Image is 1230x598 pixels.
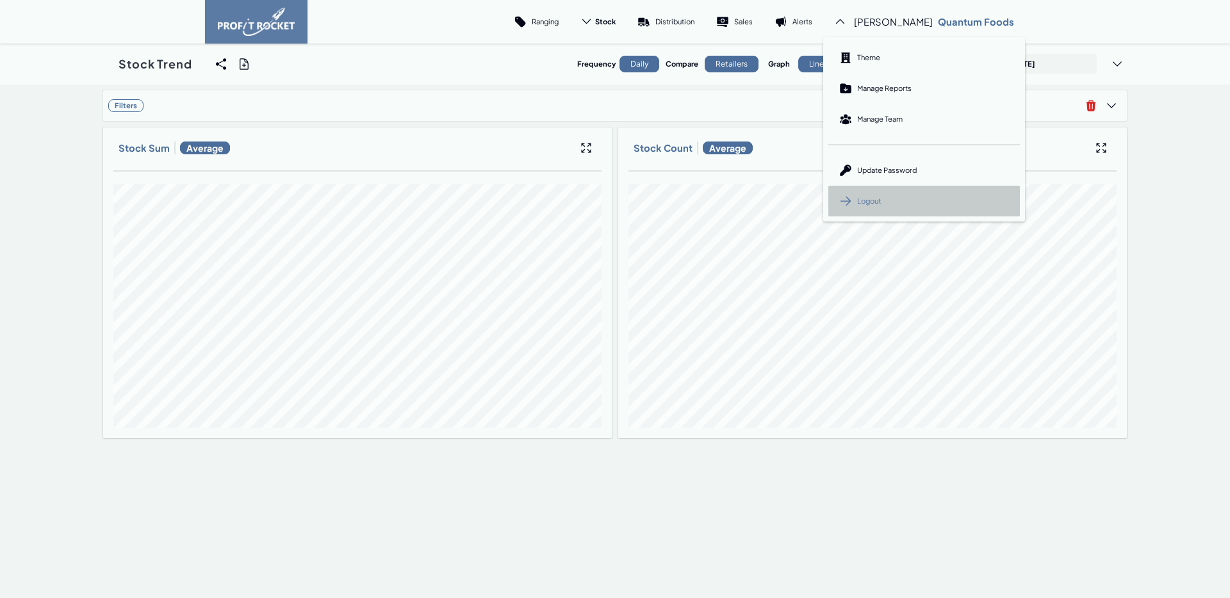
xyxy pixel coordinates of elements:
h4: Frequency [577,59,613,69]
p: Distribution [655,17,694,26]
span: Update Password [857,165,917,175]
h4: Compare [666,59,698,69]
a: Manage Reports [828,73,1020,104]
p: Quantum Foods [938,15,1014,28]
span: Logout [857,196,881,206]
p: Ranging [532,17,559,26]
a: Sales [705,6,764,37]
p: Theme [857,53,880,62]
span: Average [180,141,230,154]
a: Distribution [627,6,705,37]
img: image [218,8,295,36]
div: Daily [619,56,659,72]
a: Alerts [764,6,823,37]
a: Update Password [828,155,1020,186]
h3: Filters [108,99,143,112]
a: Stock Trend [102,44,208,85]
h4: Graph [768,59,792,69]
span: Manage Reports [857,83,912,93]
span: [PERSON_NAME] [854,15,933,28]
a: Manage Team [828,104,1020,134]
span: Manage Team [857,114,903,124]
h3: Stock Sum [119,141,170,154]
p: Alerts [792,17,812,26]
h3: Stock Count [634,141,693,154]
a: Logout [828,186,1020,216]
p: Sales [734,17,753,26]
div: Lines [798,56,839,72]
a: Ranging [503,6,570,37]
span: Average [703,141,753,154]
div: Retailers [705,56,758,72]
span: Stock [595,17,616,26]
